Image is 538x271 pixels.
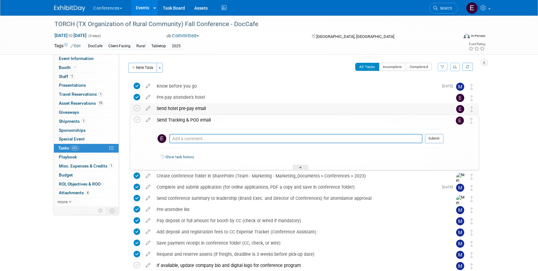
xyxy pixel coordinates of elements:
span: Presentations [59,83,86,88]
div: Add deposit and registration fees to CC Expense Tracker (Conference Assistant) [153,227,444,237]
div: DocCafe [86,43,104,49]
span: [DATE] [442,185,456,189]
i: Move task [470,196,473,202]
a: Sponsorships [54,126,119,135]
img: Marygrace LeGros [456,83,464,91]
span: Misc. Expenses & Credits [59,163,114,168]
a: edit [143,263,153,268]
a: edit [143,229,153,235]
img: Erin Anderson [466,2,478,14]
a: edit [143,106,153,111]
span: 1 [98,92,103,97]
span: Sponsorships [59,128,86,133]
span: 1 [109,163,114,168]
div: Know before you go [153,81,438,91]
a: Attachments4 [54,189,119,197]
span: Search [438,6,452,11]
img: Marygrace LeGros [456,251,464,259]
a: Budget [54,171,119,180]
span: 15 [97,101,104,105]
img: Erin Anderson [456,94,464,102]
div: Pre-attendee list [153,204,444,215]
div: Send hotel pre-pay email [153,103,444,114]
a: edit [143,117,154,123]
i: Move task [470,174,473,180]
span: Playbook [59,154,77,159]
a: more [54,198,119,206]
div: 2025 [170,43,182,49]
i: Move task [470,263,473,269]
span: 63% [71,146,79,150]
a: Giveaways [54,108,119,117]
a: edit [143,184,153,190]
td: Personalize Event Tab Strip [95,207,106,215]
img: Marygrace LeGros [456,184,464,192]
a: Staff1 [54,72,119,81]
i: Move task [470,207,473,213]
a: Shipments1 [54,117,119,126]
a: Special Event [54,135,119,144]
div: Rural [134,43,147,49]
span: Budget [59,172,73,177]
img: Format-Inperson.png [464,33,470,38]
div: Save payment receipt in conference folder (CC, check, or wire) [153,238,444,248]
img: Erin Anderson [456,117,464,125]
button: Completed [406,63,432,71]
span: Tasks [58,145,79,150]
i: Move task [470,252,473,258]
span: 1 [70,74,74,79]
a: Playbook [54,153,119,162]
i: Move task [470,241,473,247]
span: to [68,33,73,38]
div: Pre-pay attendee's hotel [153,92,444,103]
img: Marygrace LeGros [456,240,464,248]
td: Tags [54,43,81,50]
a: edit [143,207,153,212]
div: Pay deposit or full amount for booth by CC (check or wired if mandatory) [153,215,444,226]
button: New Task [128,63,157,73]
button: Committed [164,33,201,39]
span: Travel Reservations [59,92,103,97]
span: Staff [59,74,74,79]
img: Erin Anderson [456,105,464,113]
div: TORCH (TX Organization of Rural Community) Fall Conference - DocCafe [52,19,449,30]
i: Move task [470,95,473,101]
span: ROI, Objectives & ROO [59,181,101,186]
span: (4 days) [88,34,101,38]
img: Erin Anderson [158,134,166,143]
span: Event Information [59,56,94,61]
span: Asset Reservations [59,101,104,106]
div: Event Format [421,32,485,42]
img: Mel Liwanag [456,195,465,217]
i: Booth reservation complete [73,66,77,69]
a: Travel Reservations1 [54,90,119,99]
img: Marygrace LeGros [456,228,464,237]
span: Shipments [59,119,86,124]
span: Attachments [59,190,90,195]
a: Edit [70,44,81,48]
span: Giveaways [59,110,79,115]
a: Tasks63% [54,144,119,153]
i: Move task [470,230,473,236]
div: In-Person [471,34,485,38]
a: edit [143,94,153,100]
i: Move task [470,106,473,112]
a: Booth [54,63,119,72]
div: Tabletop [149,43,168,49]
a: edit [143,218,153,223]
div: Complete and submit application (for online applications, PDF a copy and save in conference folder) [153,182,438,192]
button: Submit [425,134,443,143]
span: 1 [81,119,86,123]
a: edit [143,195,153,201]
img: Mel Liwanag [456,172,465,195]
span: 4 [85,191,90,195]
a: edit [143,240,153,246]
div: Request and reserve assets (if freight, deadline is 3 weeks before pick-up date) [153,249,444,260]
div: If available, update company bio and digital logo for conference program [153,260,444,271]
span: [DATE] [DATE] [54,33,87,38]
div: Client-Facing [106,43,132,49]
a: edit [143,173,153,179]
div: Event Rating [468,43,485,46]
a: Event Information [54,54,119,63]
span: Special Event [59,136,85,141]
